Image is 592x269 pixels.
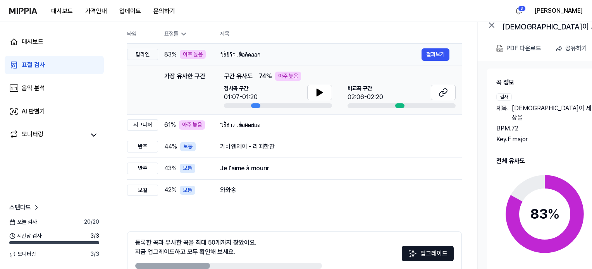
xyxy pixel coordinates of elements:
button: 결과보기 [422,48,449,61]
div: 와와송 [220,185,449,195]
a: 모니터링 [9,130,85,140]
div: 시그니처 [127,119,158,131]
div: ใช้ชีวิตเพื่อคิดฮอด [220,120,449,130]
span: 제목 . [496,104,509,122]
div: 3 [518,5,526,12]
div: PDF 다운로드 [506,43,541,53]
div: 탑라인 [127,49,158,60]
button: 대시보드 [45,3,79,19]
span: 83 % [164,50,177,59]
a: 표절 검사 [5,56,104,74]
th: 제목 [220,25,462,43]
a: 대시보드 [5,33,104,51]
span: % [547,206,560,222]
div: 검사 [496,93,512,101]
button: 업그레이드 [402,246,454,261]
span: 오늘 검사 [9,218,37,226]
div: 보통 [180,142,196,151]
div: 가장 유사한 구간 [164,72,205,108]
th: 타입 [127,25,158,44]
div: 보통 [180,164,195,173]
div: AI 판별기 [22,107,45,116]
span: 42 % [164,185,177,195]
img: logo [9,8,37,14]
span: 모니터링 [9,250,36,258]
button: 알림3 [513,5,525,17]
span: 61 % [164,120,176,130]
div: 대시보드 [22,37,43,46]
span: 74 % [259,72,272,81]
div: 표절률 [164,30,208,38]
span: 3 / 3 [90,250,99,258]
button: [PERSON_NAME] [534,6,583,15]
div: 음악 분석 [22,84,45,93]
a: Sparkles업그레이드 [402,252,454,260]
img: 알림 [514,6,523,15]
span: 3 / 3 [90,232,99,240]
div: 반주 [127,141,158,152]
div: 모니터링 [22,130,43,140]
span: 구간 유사도 [224,72,253,81]
img: Sparkles [408,249,417,258]
span: 시간당 검사 [9,232,41,240]
span: 검사곡 구간 [224,85,258,93]
img: PDF Download [496,45,503,52]
div: 표절 검사 [22,60,45,70]
div: 아주 높음 [275,72,301,81]
a: AI 판별기 [5,102,104,121]
div: 가비엔제이 - 라떼한잔 [220,142,449,151]
div: 등록한 곡과 유사한 곡을 최대 50개까지 찾았어요. 지금 업그레이드하고 모두 확인해 보세요. [135,238,256,257]
span: 43 % [164,164,177,173]
a: 업데이트 [113,0,147,22]
span: 44 % [164,142,177,151]
div: Je l'aime à mourir [220,164,449,173]
div: 아주 높음 [179,120,205,130]
div: 아주 높음 [180,50,206,59]
button: PDF 다운로드 [495,41,543,56]
button: 가격안내 [79,3,113,19]
button: 업데이트 [113,3,147,19]
div: ใช้ชีวิตเพื่อคิดฮอด [220,50,422,59]
div: 보통 [180,186,195,195]
div: 반주 [127,163,158,174]
div: 83 [530,204,560,224]
div: 01:07-01:20 [224,93,258,102]
div: 02:06-02:20 [348,93,383,102]
div: 공유하기 [565,43,587,53]
span: 스탠다드 [9,203,31,212]
span: 20 / 20 [84,218,99,226]
button: 문의하기 [147,3,181,19]
a: 스탠다드 [9,203,40,212]
div: 보컬 [127,185,158,196]
a: 음악 분석 [5,79,104,98]
span: 비교곡 구간 [348,85,383,93]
